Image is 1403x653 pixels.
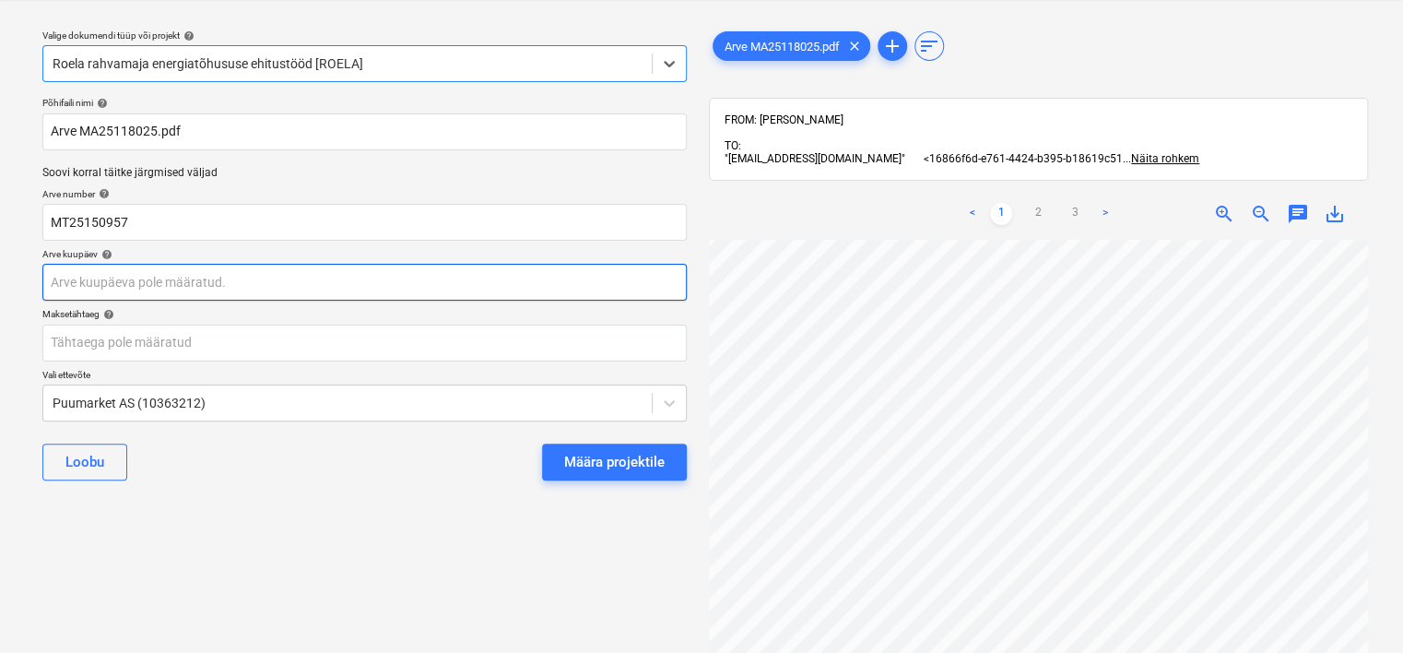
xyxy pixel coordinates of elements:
[564,450,665,474] div: Määra projektile
[42,97,687,109] div: Põhifaili nimi
[93,98,108,109] span: help
[98,249,112,260] span: help
[42,113,687,150] input: Põhifaili nimi
[542,444,687,481] button: Määra projektile
[713,31,870,61] div: Arve MA25118025.pdf
[180,30,195,42] span: help
[1064,203,1086,225] a: Page 3
[1324,203,1346,225] span: save_alt
[42,369,687,385] p: Vali ettevõte
[1250,203,1272,225] span: zoom_out
[42,264,687,301] input: Arve kuupäeva pole määratud.
[42,165,687,181] p: Soovi korral täitke järgmised väljad
[713,40,851,53] span: Arve MA25118025.pdf
[725,152,1123,165] span: "[EMAIL_ADDRESS][DOMAIN_NAME]" <16866f6d-e761-4424-b395-b18619c51
[725,139,741,152] span: TO:
[42,248,687,260] div: Arve kuupäev
[95,188,110,199] span: help
[961,203,983,225] a: Previous page
[918,35,940,57] span: sort
[990,203,1012,225] a: Page 1 is your current page
[725,113,843,126] span: FROM: [PERSON_NAME]
[65,450,104,474] div: Loobu
[42,30,687,42] div: Valige dokumendi tüüp või projekt
[1123,152,1199,165] span: ...
[42,308,687,320] div: Maksetähtaeg
[42,444,127,481] button: Loobu
[42,188,687,200] div: Arve number
[881,35,903,57] span: add
[843,35,866,57] span: clear
[1213,203,1235,225] span: zoom_in
[42,325,687,362] input: Tähtaega pole määratud
[1287,203,1309,225] span: chat
[42,204,687,241] input: Arve number
[1093,203,1115,225] a: Next page
[1027,203,1049,225] a: Page 2
[1131,152,1199,165] span: Näita rohkem
[100,309,114,320] span: help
